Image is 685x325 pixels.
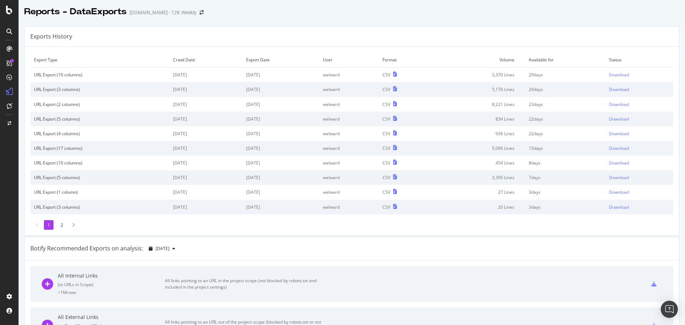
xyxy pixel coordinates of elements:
div: URL Export (2 columns) [34,101,166,107]
div: URL Export (10 columns) [34,160,166,166]
td: Format [379,52,433,67]
div: URL Export (17 columns) [34,145,166,151]
div: [DOMAIN_NAME] - 12K Weekly [130,9,197,16]
td: 22 days [525,126,605,141]
td: 23 days [525,97,605,112]
td: [DATE] [169,170,243,185]
td: 27 Lines [433,185,525,199]
div: arrow-right-arrow-left [199,10,204,15]
li: 2 [57,220,67,230]
div: URL Export (3 columns) [34,86,166,92]
td: 936 Lines [433,126,525,141]
div: Download [609,116,629,122]
a: Download [609,86,670,92]
td: welward [319,97,379,112]
a: Download [609,116,670,122]
td: [DATE] [243,185,319,199]
td: welward [319,156,379,170]
td: [DATE] [243,141,319,156]
div: CSV [382,204,390,210]
td: 20 Lines [433,200,525,214]
div: Download [609,204,629,210]
div: ( to URLs in Scope ) [58,281,165,288]
a: Download [609,160,670,166]
div: CSV [382,86,390,92]
div: CSV [382,101,390,107]
div: URL Export (10 columns) [34,72,166,78]
td: welward [319,126,379,141]
td: Crawl Date [169,52,243,67]
div: Botify Recommended Exports on analysis: [30,244,143,253]
td: 3 days [525,185,605,199]
div: URL Export (5 columns) [34,116,166,122]
td: welward [319,185,379,199]
td: 22 days [525,112,605,126]
div: Download [609,145,629,151]
td: Available for [525,52,605,67]
div: CSV [382,131,390,137]
td: Export Date [243,52,319,67]
td: 3,370 Lines [433,67,525,82]
div: All Internal Links [58,272,165,279]
td: [DATE] [169,141,243,156]
div: URL Export (5 columns) [34,174,166,181]
div: Download [609,160,629,166]
a: Download [609,72,670,78]
td: [DATE] [243,97,319,112]
td: [DATE] [243,112,319,126]
td: 5,176 Lines [433,82,525,97]
div: csv-export [651,281,656,286]
div: URL Export (4 columns) [34,131,166,137]
div: CSV [382,72,390,78]
td: 15 days [525,141,605,156]
div: All External Links [58,314,165,321]
td: [DATE] [169,112,243,126]
div: CSV [382,160,390,166]
td: [DATE] [243,67,319,82]
td: 7 days [525,170,605,185]
div: CSV [382,174,390,181]
td: 8 days [525,156,605,170]
td: [DATE] [169,67,243,82]
div: Reports - DataExports [24,6,127,18]
td: [DATE] [169,185,243,199]
button: [DATE] [146,243,178,254]
div: CSV [382,189,390,195]
td: welward [319,112,379,126]
td: User [319,52,379,67]
td: [DATE] [169,126,243,141]
div: URL Export (1 column) [34,189,166,195]
td: [DATE] [243,126,319,141]
a: Download [609,204,670,210]
a: Download [609,101,670,107]
a: Download [609,189,670,195]
a: Download [609,145,670,151]
td: [DATE] [169,82,243,97]
td: 834 Lines [433,112,525,126]
div: = 1M rows [58,289,165,295]
div: CSV [382,116,390,122]
span: 2025 Aug. 15th [156,245,169,252]
td: 5,096 Lines [433,141,525,156]
td: welward [319,200,379,214]
a: Download [609,174,670,181]
div: Download [609,86,629,92]
div: Exports History [30,32,72,41]
td: 8,221 Lines [433,97,525,112]
a: Download [609,131,670,137]
td: 3,395 Lines [433,170,525,185]
td: [DATE] [169,156,243,170]
div: Download [609,72,629,78]
td: 29 days [525,82,605,97]
td: welward [319,170,379,185]
td: welward [319,67,379,82]
div: URL Export (3 columns) [34,204,166,210]
td: Volume [433,52,525,67]
td: [DATE] [169,97,243,112]
td: Status [605,52,673,67]
td: [DATE] [169,200,243,214]
td: 29 days [525,67,605,82]
div: Download [609,101,629,107]
div: CSV [382,145,390,151]
td: 454 Lines [433,156,525,170]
